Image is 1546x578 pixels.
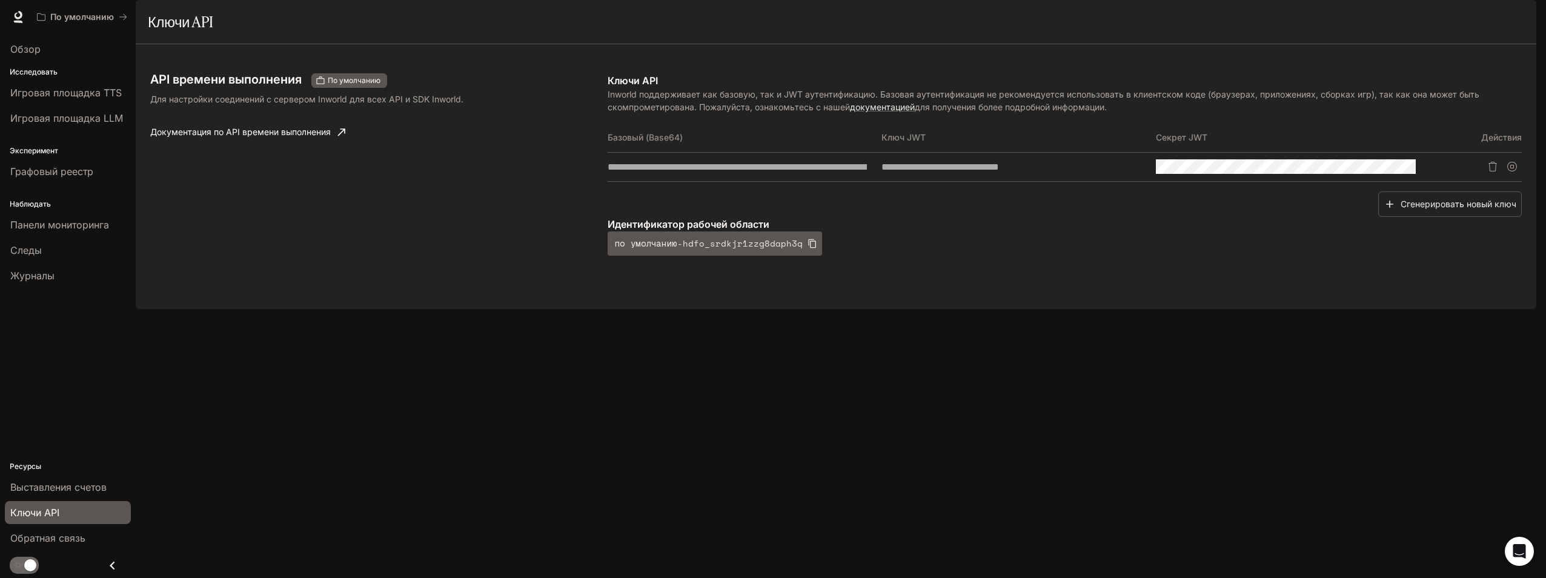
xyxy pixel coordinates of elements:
div: Открыть Интерком Мессенджер [1505,537,1534,566]
p: По умолчанию [50,12,114,22]
h1: Ключи API [148,10,213,34]
p: Inworld поддерживает как базовую, так и JWT аутентификацию. Базовая аутентификация не рекомендует... [608,88,1522,113]
button: Все рабочие пространства [32,5,133,29]
font: Документация по API времени выполнения [150,125,331,140]
th: Базовый (Base64) [608,123,882,152]
span: По умолчанию [323,75,385,86]
font: Сгенерировать новый ключ [1401,197,1516,212]
h3: API времени выполнения [150,73,302,85]
a: документацией [850,102,915,112]
button: по умолчанию-hdfo_srdkjr1zzg8daph3q [608,231,822,256]
th: Действия [1430,123,1522,152]
p: Ключи API [608,73,1522,88]
th: Секрет JWT [1156,123,1430,152]
button: Удалить ключ API [1483,157,1502,176]
th: Ключ JWT [881,123,1156,152]
button: Сгенерировать новый ключ [1378,191,1522,218]
button: Приостановить ключ API [1502,157,1522,176]
div: Эти ключи будут применяться только к текущему рабочему пространству [311,73,387,88]
font: по умолчанию-hdfo_srdkjr1zzg8daph3q [615,236,803,251]
p: Идентификатор рабочей области [608,217,1522,231]
p: Для настройки соединений с сервером Inworld для всех API и SDK Inworld. [150,93,486,105]
a: Документация по API времени выполнения [145,120,350,144]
